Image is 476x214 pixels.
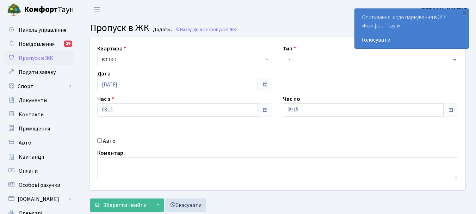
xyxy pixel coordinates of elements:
[24,4,74,16] span: Таун
[19,68,56,76] span: Подати заявку
[152,27,172,33] small: Додати .
[4,178,74,192] a: Особові рахунки
[4,93,74,108] a: Документи
[102,56,108,63] b: КТ
[97,69,111,78] label: Дата
[19,54,53,62] span: Пропуск в ЖК
[7,3,21,17] img: logo.png
[97,53,272,66] span: <b>КТ</b>&nbsp;&nbsp;&nbsp;&nbsp;13-1
[283,44,296,53] label: Тип
[103,201,147,209] span: Зберегти і вийти
[4,150,74,164] a: Квитанції
[175,26,236,33] a: Назад до всіхПропуск в ЖК
[461,10,468,17] div: ×
[4,122,74,136] a: Приміщення
[420,6,468,14] a: [PERSON_NAME] Г.
[19,153,44,161] span: Квитанції
[90,198,151,212] button: Зберегти і вийти
[362,36,462,44] a: Голосувати
[19,181,60,189] span: Особові рахунки
[19,97,47,104] span: Документи
[4,164,74,178] a: Оплати
[4,79,74,93] a: Спорт
[4,51,74,65] a: Пропуск в ЖК
[19,40,55,48] span: Повідомлення
[64,41,72,47] div: 19
[19,125,50,133] span: Приміщення
[19,139,31,147] span: Авто
[97,149,123,157] label: Коментар
[90,21,149,35] span: Пропуск в ЖК
[4,23,74,37] a: Панель управління
[4,192,74,206] a: [DOMAIN_NAME]
[19,111,44,118] span: Контакти
[88,4,106,16] button: Переключити навігацію
[4,136,74,150] a: Авто
[283,95,300,103] label: Час по
[165,198,206,212] a: Скасувати
[208,26,236,33] span: Пропуск в ЖК
[355,9,469,48] div: Опитування щодо паркування в ЖК «Комфорт Таун»
[97,95,114,103] label: Час з
[19,26,66,34] span: Панель управління
[4,37,74,51] a: Повідомлення19
[19,167,38,175] span: Оплати
[4,65,74,79] a: Подати заявку
[102,56,264,63] span: <b>КТ</b>&nbsp;&nbsp;&nbsp;&nbsp;13-1
[4,108,74,122] a: Контакти
[103,137,116,145] label: Авто
[97,44,126,53] label: Квартира
[24,4,58,15] b: Комфорт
